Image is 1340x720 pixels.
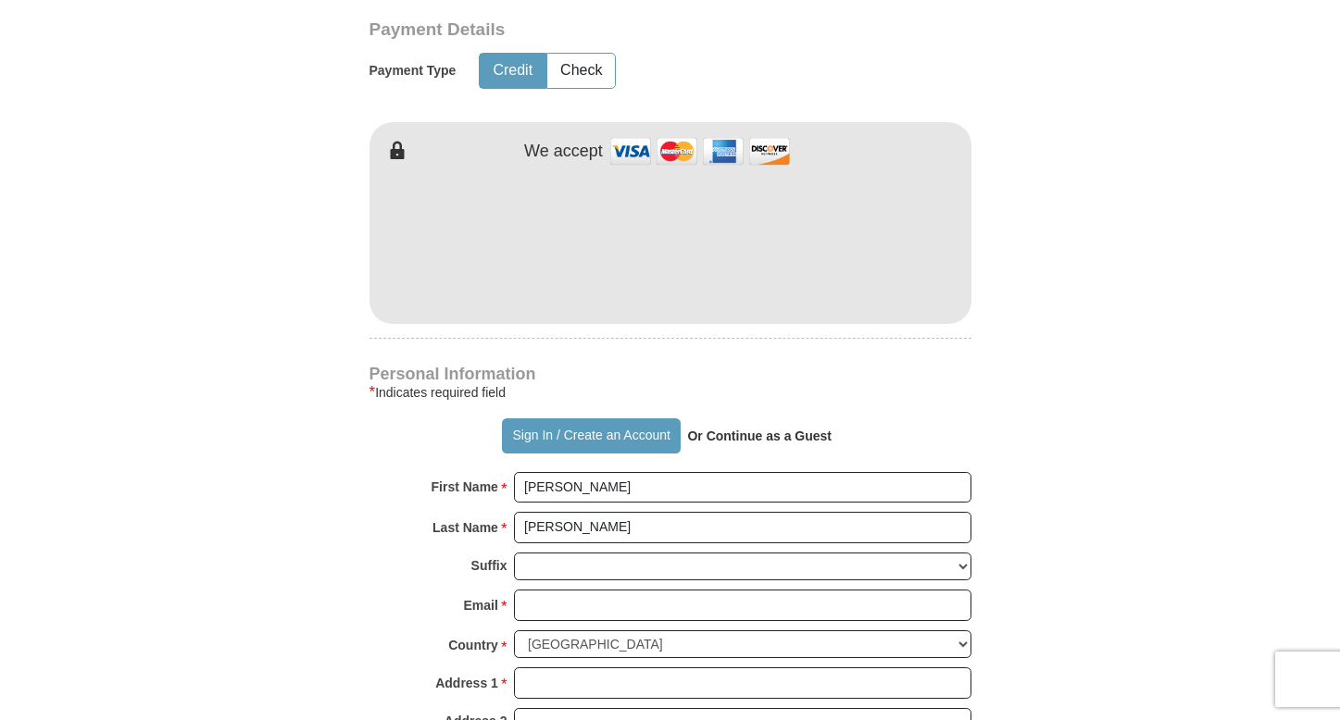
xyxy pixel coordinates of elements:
h3: Payment Details [369,19,842,41]
button: Sign In / Create an Account [502,418,681,453]
div: Indicates required field [369,381,971,403]
strong: First Name [432,474,498,500]
strong: Last Name [432,515,498,540]
h4: Personal Information [369,366,971,381]
strong: Email [464,592,498,618]
button: Check [547,54,615,88]
h4: We accept [524,142,603,162]
button: Credit [480,54,545,88]
h5: Payment Type [369,63,457,79]
strong: Address 1 [435,670,498,696]
strong: Country [448,632,498,658]
strong: Or Continue as a Guest [687,428,832,443]
img: credit cards accepted [607,131,793,171]
strong: Suffix [471,552,507,578]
